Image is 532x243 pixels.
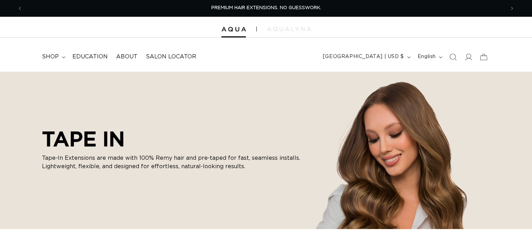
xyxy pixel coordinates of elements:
button: Next announcement [504,2,520,15]
span: Education [72,53,108,60]
a: About [112,49,142,65]
button: English [413,50,445,64]
h2: TAPE IN [42,127,308,151]
span: [GEOGRAPHIC_DATA] | USD $ [323,53,404,60]
summary: Search [445,49,461,65]
a: Salon Locator [142,49,200,65]
img: Aqua Hair Extensions [221,27,246,32]
span: PREMIUM HAIR EXTENSIONS. NO GUESSWORK. [211,6,321,10]
img: aqualyna.com [267,27,311,31]
summary: shop [38,49,68,65]
button: [GEOGRAPHIC_DATA] | USD $ [319,50,413,64]
a: Education [68,49,112,65]
span: Salon Locator [146,53,196,60]
span: shop [42,53,59,60]
p: Tape-In Extensions are made with 100% Remy hair and pre-taped for fast, seamless installs. Lightw... [42,154,308,171]
span: English [418,53,436,60]
span: About [116,53,137,60]
button: Previous announcement [12,2,28,15]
